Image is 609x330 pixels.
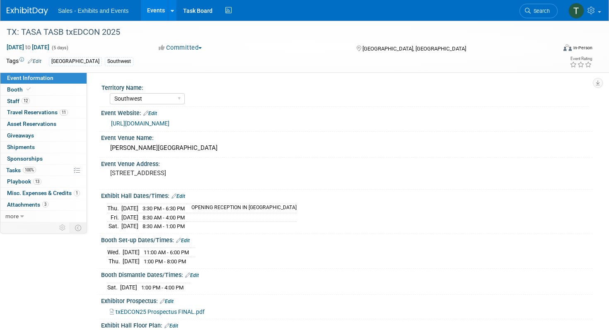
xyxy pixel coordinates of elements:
[0,176,87,187] a: Playbook13
[101,190,592,200] div: Exhibit Hall Dates/Times:
[107,213,121,222] td: Fri.
[7,120,56,127] span: Asset Reservations
[33,178,41,185] span: 13
[7,178,41,185] span: Playbook
[0,211,87,222] a: more
[58,7,128,14] span: Sales - Exhibits and Events
[101,107,592,118] div: Event Website:
[101,158,592,168] div: Event Venue Address:
[56,222,70,233] td: Personalize Event Tab Strip
[27,87,31,92] i: Booth reservation complete
[0,84,87,95] a: Booth
[107,257,123,265] td: Thu.
[101,132,592,142] div: Event Venue Name:
[7,109,68,116] span: Travel Reservations
[0,165,87,176] a: Tasks100%
[121,204,138,213] td: [DATE]
[107,142,586,154] div: [PERSON_NAME][GEOGRAPHIC_DATA]
[0,153,87,164] a: Sponsorships
[7,98,30,104] span: Staff
[116,308,205,315] span: txEDCON25 Prospectus FINAL.pdf
[107,248,123,257] td: Wed.
[143,205,185,212] span: 3:30 PM - 6:30 PM
[123,248,140,257] td: [DATE]
[120,283,137,291] td: [DATE]
[573,45,592,51] div: In-Person
[0,72,87,84] a: Event Information
[22,98,30,104] span: 12
[7,201,48,208] span: Attachments
[7,86,32,93] span: Booth
[70,222,87,233] td: Toggle Event Tabs
[520,4,558,18] a: Search
[107,222,121,231] td: Sat.
[5,213,19,219] span: more
[49,57,102,66] div: [GEOGRAPHIC_DATA]
[570,57,592,61] div: Event Rating
[111,120,169,127] a: [URL][DOMAIN_NAME]
[101,319,592,330] div: Exhibit Hall Floor Plan:
[105,57,133,66] div: Southwest
[101,269,592,279] div: Booth Dismantle Dates/Times:
[6,57,41,66] td: Tags
[172,193,185,199] a: Edit
[563,44,572,51] img: Format-Inperson.png
[505,43,592,55] div: Event Format
[7,155,43,162] span: Sponsorships
[110,169,297,177] pre: [STREET_ADDRESS]
[101,234,592,245] div: Booth Set-up Dates/Times:
[164,323,178,329] a: Edit
[121,213,138,222] td: [DATE]
[7,190,80,196] span: Misc. Expenses & Credits
[4,25,543,40] div: TX: TASA TASB txEDCON 2025
[143,223,185,229] span: 8:30 AM - 1:00 PM
[0,118,87,130] a: Asset Reservations
[101,295,592,306] div: Exhibitor Prospectus:
[176,238,190,243] a: Edit
[0,199,87,210] a: Attachments3
[110,308,205,315] a: txEDCON25 Prospectus FINAL.pdf
[107,283,120,291] td: Sat.
[0,96,87,107] a: Staff12
[0,188,87,199] a: Misc. Expenses & Credits1
[160,299,174,304] a: Edit
[24,44,32,51] span: to
[101,82,589,92] div: Territory Name:
[42,201,48,207] span: 3
[141,284,184,291] span: 1:00 PM - 4:00 PM
[23,167,36,173] span: 100%
[7,132,34,139] span: Giveaways
[7,7,48,15] img: ExhibitDay
[0,142,87,153] a: Shipments
[121,222,138,231] td: [DATE]
[7,144,35,150] span: Shipments
[74,190,80,196] span: 1
[7,75,53,81] span: Event Information
[531,8,550,14] span: Search
[123,257,140,265] td: [DATE]
[6,167,36,173] span: Tasks
[186,204,297,213] td: OPENING RECEPTION IN [GEOGRAPHIC_DATA]
[28,58,41,64] a: Edit
[144,258,186,265] span: 1:00 PM - 8:00 PM
[51,45,68,51] span: (5 days)
[143,214,185,221] span: 8:30 AM - 4:00 PM
[60,109,68,116] span: 11
[185,272,199,278] a: Edit
[0,107,87,118] a: Travel Reservations11
[143,111,157,116] a: Edit
[568,3,584,19] img: Terri Ballesteros
[107,204,121,213] td: Thu.
[362,46,466,52] span: [GEOGRAPHIC_DATA], [GEOGRAPHIC_DATA]
[0,130,87,141] a: Giveaways
[156,43,205,52] button: Committed
[6,43,50,51] span: [DATE] [DATE]
[144,249,189,255] span: 11:00 AM - 6:00 PM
